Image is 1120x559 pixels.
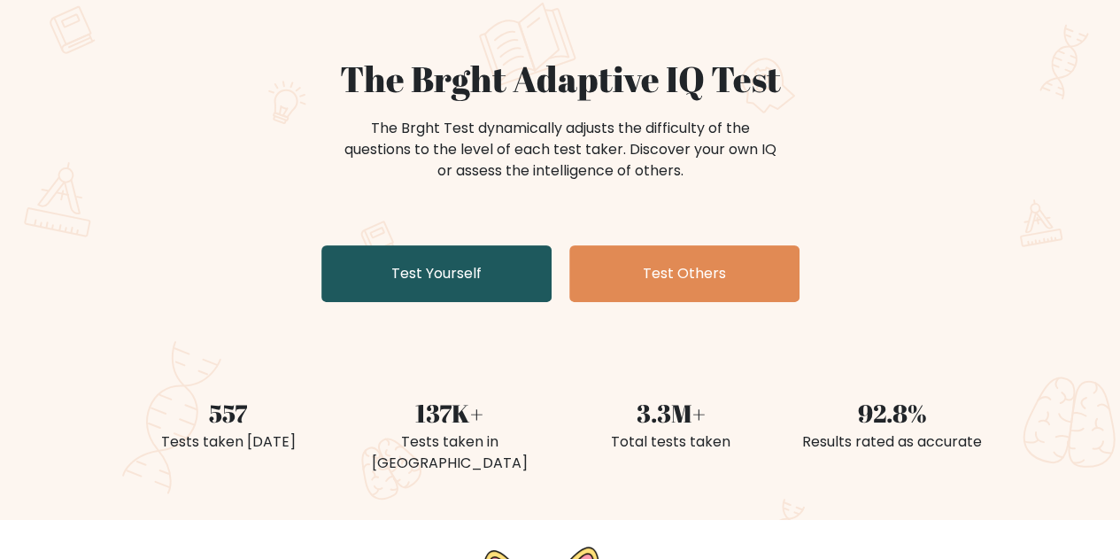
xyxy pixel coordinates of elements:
[792,431,993,453] div: Results rated as accurate
[792,394,993,431] div: 92.8%
[571,394,771,431] div: 3.3M+
[128,431,328,453] div: Tests taken [DATE]
[321,245,552,302] a: Test Yourself
[339,118,782,182] div: The Brght Test dynamically adjusts the difficulty of the questions to the level of each test take...
[128,58,993,100] h1: The Brght Adaptive IQ Test
[569,245,799,302] a: Test Others
[350,431,550,474] div: Tests taken in [GEOGRAPHIC_DATA]
[350,394,550,431] div: 137K+
[128,394,328,431] div: 557
[571,431,771,453] div: Total tests taken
